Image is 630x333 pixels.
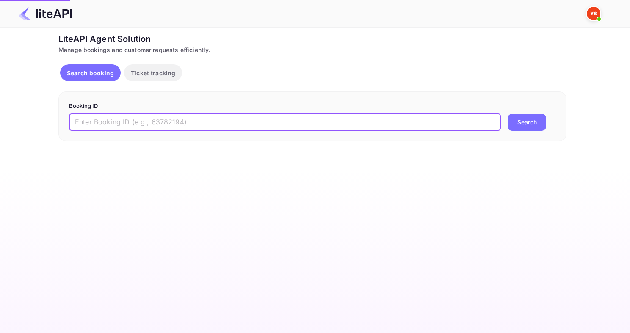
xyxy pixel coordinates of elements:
p: Booking ID [69,102,556,110]
img: Yandex Support [587,7,600,20]
div: Manage bookings and customer requests efficiently. [58,45,566,54]
button: Search [508,114,546,131]
p: Search booking [67,69,114,77]
p: Ticket tracking [131,69,175,77]
img: LiteAPI Logo [19,7,72,20]
input: Enter Booking ID (e.g., 63782194) [69,114,501,131]
div: LiteAPI Agent Solution [58,33,566,45]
